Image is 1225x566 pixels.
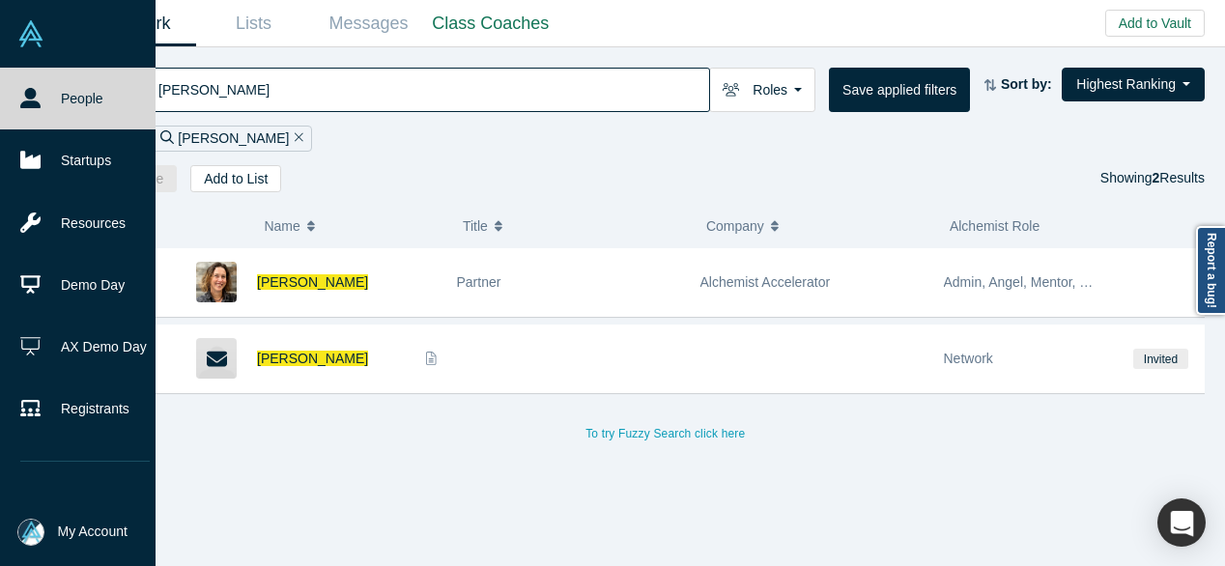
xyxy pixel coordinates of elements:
[700,274,831,290] span: Alchemist Accelerator
[257,274,368,290] a: [PERSON_NAME]
[58,522,128,542] span: My Account
[457,274,501,290] span: Partner
[157,67,709,112] input: Search by name, title, company, summary, expertise, investment criteria or topics of focus
[1153,170,1160,185] strong: 2
[264,206,442,246] button: Name
[1062,68,1205,101] button: Highest Ranking
[829,68,970,112] button: Save applied filters
[190,165,281,192] button: Add to List
[426,1,556,46] a: Class Coaches
[264,206,299,246] span: Name
[311,1,426,46] a: Messages
[152,126,312,152] div: [PERSON_NAME]
[463,206,488,246] span: Title
[706,206,929,246] button: Company
[257,351,368,366] a: [PERSON_NAME]
[1105,10,1205,37] button: Add to Vault
[1133,349,1187,369] span: Invited
[196,1,311,46] a: Lists
[196,262,237,302] img: Christy Canida's Profile Image
[1100,165,1205,192] div: Showing
[17,519,44,546] img: Mia Scott's Account
[706,206,764,246] span: Company
[17,519,128,546] button: My Account
[950,218,1040,234] span: Alchemist Role
[709,68,815,112] button: Roles
[289,127,303,150] button: Remove Filter
[1001,76,1052,92] strong: Sort by:
[944,351,993,366] span: Network
[572,421,758,446] button: To try Fuzzy Search click here
[1153,170,1205,185] span: Results
[1196,226,1225,315] a: Report a bug!
[463,206,686,246] button: Title
[17,20,44,47] img: Alchemist Vault Logo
